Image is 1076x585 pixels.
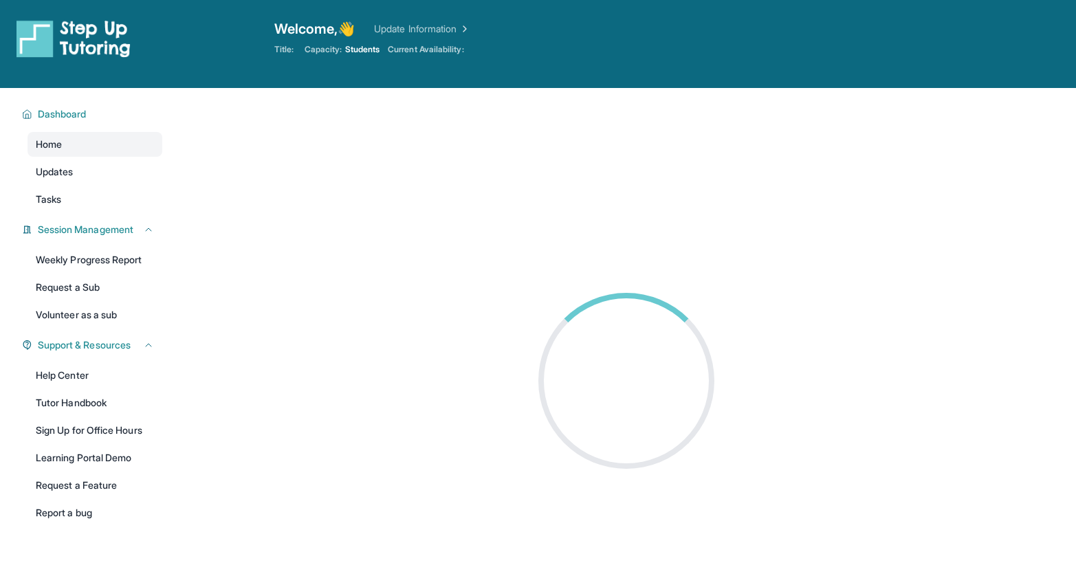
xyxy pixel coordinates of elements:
[274,44,294,55] span: Title:
[274,19,355,38] span: Welcome, 👋
[36,192,61,206] span: Tasks
[28,247,162,272] a: Weekly Progress Report
[388,44,463,55] span: Current Availability:
[38,223,133,236] span: Session Management
[38,107,87,121] span: Dashboard
[28,500,162,525] a: Report a bug
[32,223,154,236] button: Session Management
[345,44,380,55] span: Students
[28,390,162,415] a: Tutor Handbook
[28,363,162,388] a: Help Center
[28,132,162,157] a: Home
[32,338,154,352] button: Support & Resources
[32,107,154,121] button: Dashboard
[457,22,470,36] img: Chevron Right
[28,473,162,498] a: Request a Feature
[17,19,131,58] img: logo
[28,445,162,470] a: Learning Portal Demo
[38,338,131,352] span: Support & Resources
[28,302,162,327] a: Volunteer as a sub
[305,44,342,55] span: Capacity:
[28,275,162,300] a: Request a Sub
[28,187,162,212] a: Tasks
[28,159,162,184] a: Updates
[374,22,470,36] a: Update Information
[36,137,62,151] span: Home
[28,418,162,443] a: Sign Up for Office Hours
[36,165,74,179] span: Updates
